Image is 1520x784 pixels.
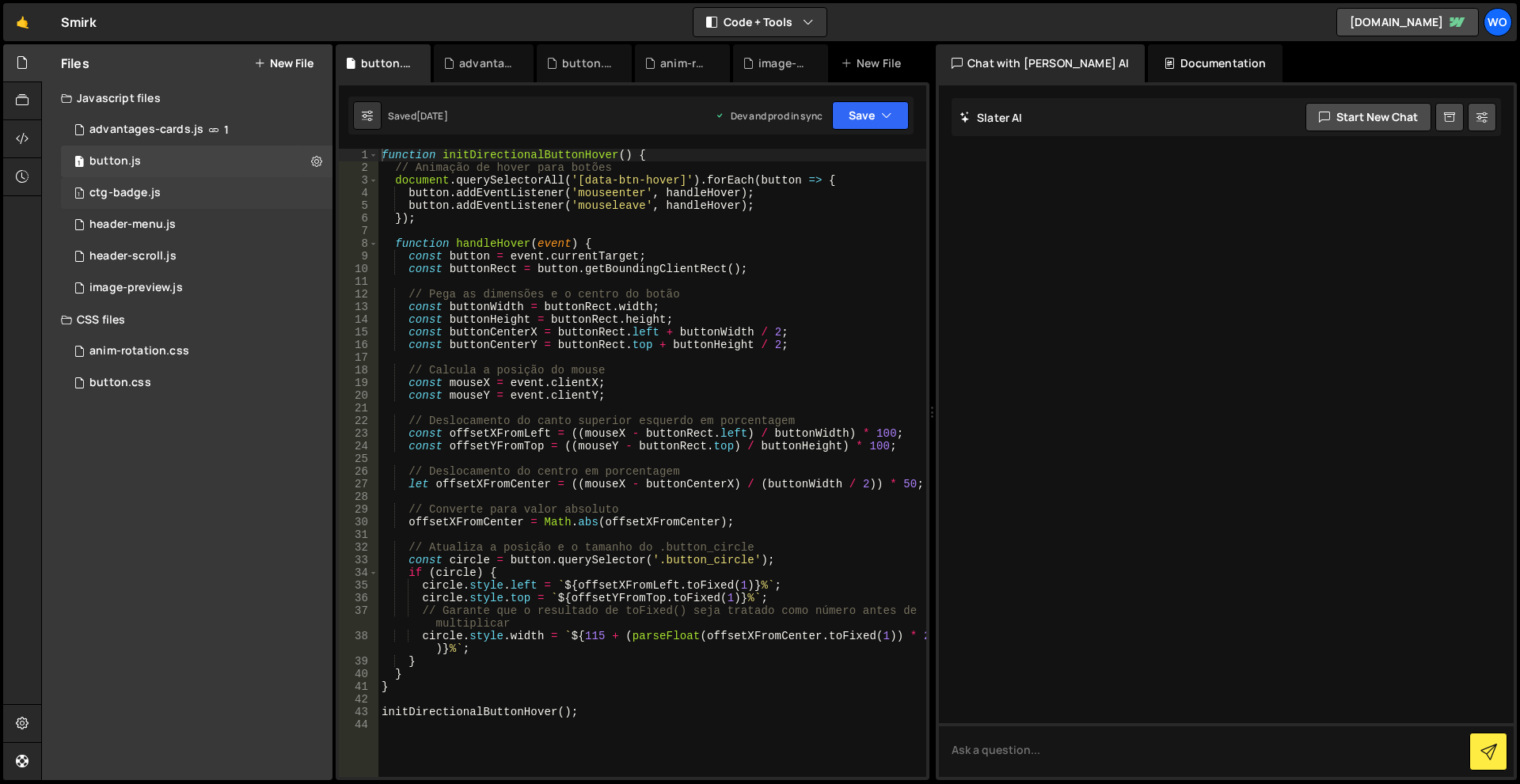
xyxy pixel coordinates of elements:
[693,8,826,36] button: Code + Tools
[339,693,378,706] div: 42
[758,55,809,71] div: image-preview.js
[416,109,448,123] div: [DATE]
[61,335,332,367] div: 17282/47902.css
[715,109,823,123] div: Dev and prod in sync
[361,55,412,71] div: button.js
[339,389,378,402] div: 20
[388,109,448,123] div: Saved
[339,174,378,187] div: 3
[339,440,378,453] div: 24
[339,503,378,516] div: 29
[42,304,332,335] div: CSS files
[841,55,907,71] div: New File
[339,478,378,490] div: 27
[89,123,203,137] div: advantages-cards.js
[660,55,711,71] div: anim-rotation.css
[339,465,378,478] div: 26
[339,680,378,693] div: 41
[339,592,378,604] div: 36
[339,364,378,377] div: 18
[61,114,332,146] div: 17282/47905.js
[339,655,378,668] div: 39
[339,263,378,275] div: 10
[339,326,378,339] div: 15
[89,154,141,169] div: button.js
[42,82,332,114] div: Javascript files
[339,402,378,415] div: 21
[339,453,378,465] div: 25
[936,44,1145,82] div: Chat with [PERSON_NAME] AI
[1484,8,1512,36] a: Wo
[339,579,378,592] div: 35
[74,157,84,169] span: 1
[61,177,332,209] div: 17282/47909.js
[339,516,378,528] div: 30
[89,249,177,263] div: header-scroll.js
[3,3,42,41] a: 🤙
[224,123,229,136] span: 1
[832,101,909,130] button: Save
[339,225,378,237] div: 7
[339,351,378,364] div: 17
[562,55,613,71] div: button.css
[61,367,332,399] div: 17282/47941.css
[339,301,378,313] div: 13
[959,110,1023,125] h2: Slater AI
[339,490,378,503] div: 28
[1305,103,1431,131] button: Start new chat
[339,237,378,250] div: 8
[89,186,161,200] div: ctg-badge.js
[89,218,176,232] div: header-menu.js
[89,376,151,390] div: button.css
[339,161,378,174] div: 2
[61,13,97,32] div: Smirk
[339,427,378,440] div: 23
[339,187,378,199] div: 4
[339,554,378,566] div: 33
[339,415,378,427] div: 22
[339,718,378,731] div: 44
[61,272,332,304] div: 17282/48031.js
[339,668,378,680] div: 40
[339,604,378,630] div: 37
[339,630,378,655] div: 38
[339,275,378,288] div: 11
[61,55,89,72] h2: Files
[61,241,332,272] div: 17282/47904.js
[339,149,378,161] div: 1
[61,209,332,241] div: 17282/47898.js
[339,199,378,212] div: 5
[339,212,378,225] div: 6
[1336,8,1479,36] a: [DOMAIN_NAME]
[89,344,189,358] div: anim-rotation.css
[89,281,183,295] div: image-preview.js
[1148,44,1282,82] div: Documentation
[339,541,378,554] div: 32
[61,146,332,177] div: 17282/48000.js
[74,188,84,201] span: 1
[339,706,378,718] div: 43
[339,339,378,351] div: 16
[339,313,378,326] div: 14
[339,288,378,301] div: 12
[459,55,515,71] div: advantages-cards.js
[254,57,313,70] button: New File
[339,566,378,579] div: 34
[339,250,378,263] div: 9
[339,528,378,541] div: 31
[339,377,378,389] div: 19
